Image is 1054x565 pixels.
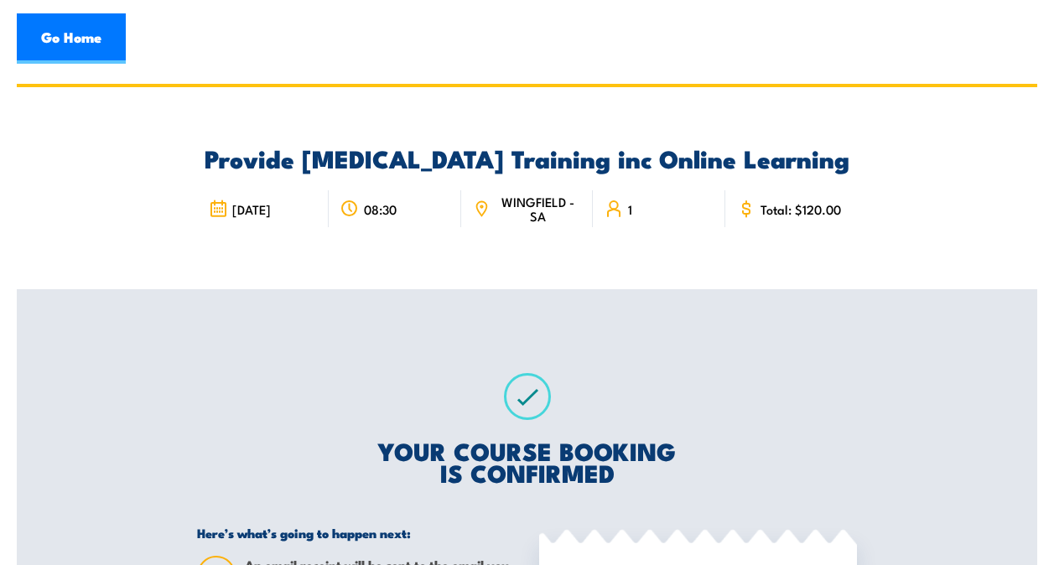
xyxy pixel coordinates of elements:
[364,202,397,216] span: 08:30
[197,525,515,541] h5: Here’s what’s going to happen next:
[17,13,126,64] a: Go Home
[761,202,841,216] span: Total: $120.00
[197,147,857,168] h2: Provide [MEDICAL_DATA] Training inc Online Learning
[495,194,581,223] span: WINGFIELD - SA
[232,202,271,216] span: [DATE]
[628,202,632,216] span: 1
[197,439,857,483] h2: YOUR COURSE BOOKING IS CONFIRMED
